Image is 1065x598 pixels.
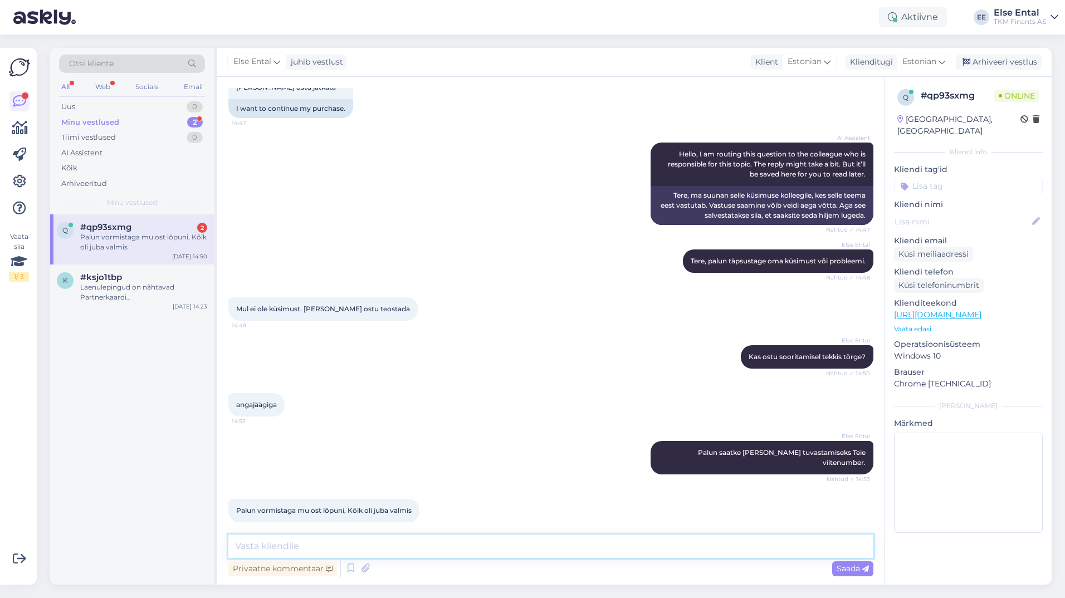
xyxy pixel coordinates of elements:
[63,276,68,285] span: k
[826,226,870,234] span: Nähtud ✓ 14:47
[80,272,122,282] span: #ksjo1tbp
[133,80,160,94] div: Socials
[69,58,114,70] span: Otsi kliente
[59,80,72,94] div: All
[894,235,1043,247] p: Kliendi email
[61,132,116,143] div: Tiimi vestlused
[894,266,1043,278] p: Kliendi telefon
[61,101,75,112] div: Uus
[9,232,29,282] div: Vaata siia
[236,400,277,409] span: angajäägiga
[173,302,207,311] div: [DATE] 14:23
[837,563,869,574] span: Saada
[182,80,205,94] div: Email
[187,132,203,143] div: 0
[894,297,1043,309] p: Klienditeekond
[9,272,29,282] div: 1 / 3
[236,305,410,313] span: Mul ei ole küsimust. [PERSON_NAME] ostu teostada
[826,369,870,378] span: Nähtud ✓ 14:50
[80,222,131,232] span: #qp93sxmg
[894,324,1043,334] p: Vaata edasi ...
[232,417,273,425] span: 14:52
[749,352,866,361] span: Kas ostu sooritamisel tekkis tõrge?
[921,89,994,102] div: # qp93sxmg
[846,56,893,68] div: Klienditugi
[828,241,870,249] span: Else Ental
[668,150,867,178] span: Hello, I am routing this question to the colleague who is responsible for this topic. The reply m...
[994,90,1039,102] span: Online
[828,134,870,142] span: AI Assistent
[974,9,989,25] div: EE
[80,232,207,252] div: Palun vormistaga mu ost lõpuni, Kõik oli juba valmis
[232,119,273,127] span: 14:47
[788,56,822,68] span: Estonian
[956,55,1042,70] div: Arhiveeri vestlus
[894,339,1043,350] p: Operatsioonisüsteem
[9,57,30,78] img: Askly Logo
[894,247,973,262] div: Küsi meiliaadressi
[286,56,343,68] div: juhib vestlust
[61,148,102,159] div: AI Assistent
[994,8,1058,26] a: Else EntalTKM Finants AS
[894,178,1043,194] input: Lisa tag
[93,80,113,94] div: Web
[751,56,778,68] div: Klient
[895,215,1030,228] input: Lisa nimi
[228,99,353,118] div: I want to continue my purchase.
[691,257,866,265] span: Tere, palun täpsustage oma küsimust või probleemi.
[894,278,984,293] div: Küsi telefoninumbrit
[894,418,1043,429] p: Märkmed
[233,56,271,68] span: Else Ental
[61,117,119,128] div: Minu vestlused
[232,523,273,531] span: 14:53
[236,506,412,514] span: Palun vormistaga mu ost lõpuni, Kõik oli juba valmis
[894,147,1043,157] div: Kliendi info
[879,7,947,27] div: Aktiivne
[61,178,107,189] div: Arhiveeritud
[894,164,1043,175] p: Kliendi tag'id
[894,199,1043,210] p: Kliendi nimi
[61,163,77,174] div: Kõik
[826,273,870,282] span: Nähtud ✓ 14:48
[894,350,1043,362] p: Windows 10
[828,432,870,440] span: Else Ental
[80,282,207,302] div: Laenulepingud on nähtavad Partnerkaardi iseteeninduskeskkonnas, [DOMAIN_NAME] -> Iseteenindus -> ...
[651,186,873,225] div: Tere, ma suunan selle küsimuse kolleegile, kes selle teema eest vastutab. Vastuse saamine võib ve...
[894,366,1043,378] p: Brauser
[828,336,870,345] span: Else Ental
[187,101,203,112] div: 0
[902,56,936,68] span: Estonian
[894,378,1043,390] p: Chrome [TECHNICAL_ID]
[197,223,207,233] div: 2
[107,198,157,208] span: Minu vestlused
[994,17,1046,26] div: TKM Finants AS
[62,226,68,234] span: q
[187,117,203,128] div: 2
[994,8,1046,17] div: Else Ental
[894,401,1043,411] div: [PERSON_NAME]
[698,448,867,467] span: Palun saatke [PERSON_NAME] tuvastamiseks Teie viitenumber.
[897,114,1020,137] div: [GEOGRAPHIC_DATA], [GEOGRAPHIC_DATA]
[232,321,273,330] span: 14:49
[827,475,870,483] span: Nähtud ✓ 14:53
[228,561,337,576] div: Privaatne kommentaar
[172,252,207,261] div: [DATE] 14:50
[903,93,908,101] span: q
[894,310,981,320] a: [URL][DOMAIN_NAME]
